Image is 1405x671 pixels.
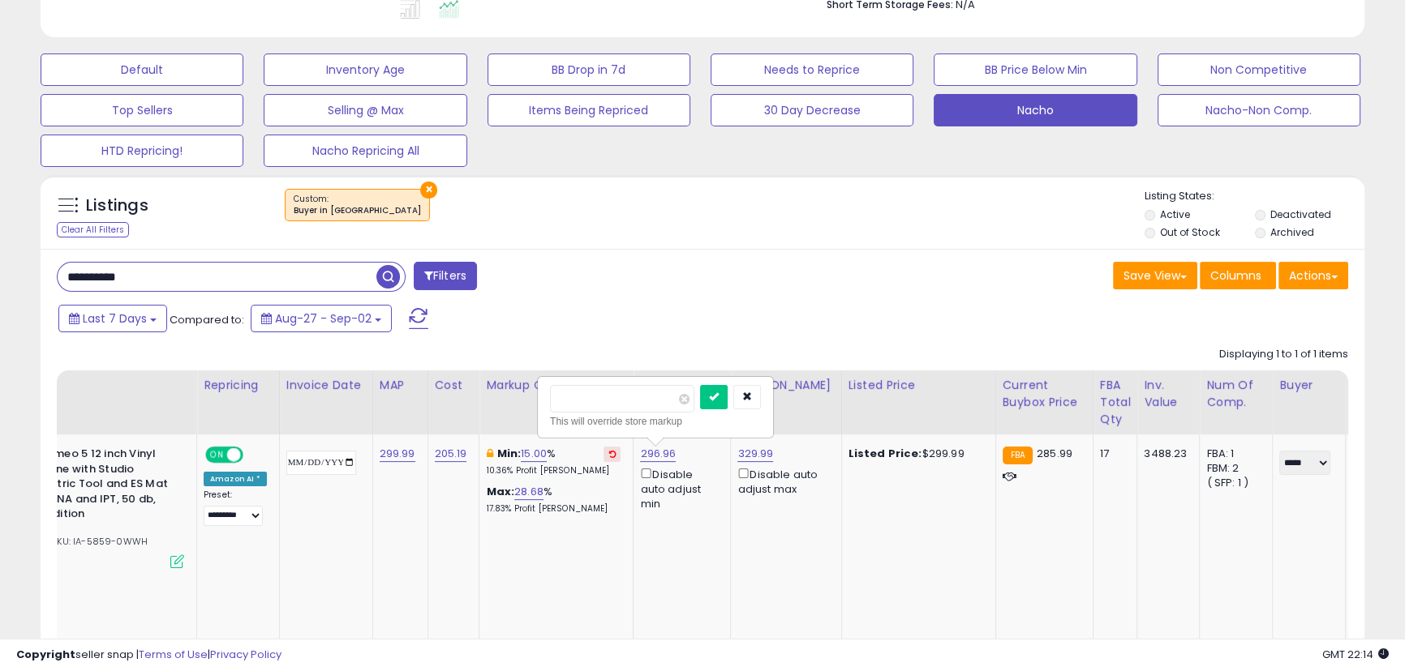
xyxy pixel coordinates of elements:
span: Aug-27 - Sep-02 [275,310,372,327]
a: 329.99 [737,446,773,462]
th: The percentage added to the cost of goods (COGS) that forms the calculator for Min & Max prices. [479,370,634,434]
div: Inv. value [1144,377,1192,411]
div: 3488.23 [1144,447,1187,461]
div: [PERSON_NAME] [737,377,834,394]
div: ( SFP: 1 ) [1206,476,1260,490]
div: Disable auto adjust max [737,465,828,497]
div: Listed Price [849,377,989,394]
div: $299.99 [849,447,983,461]
label: Out of Stock [1160,225,1219,239]
button: BB Drop in 7d [488,53,690,86]
button: × [420,182,437,199]
p: 17.83% Profit [PERSON_NAME] [486,503,621,515]
button: Non Competitive [1158,53,1360,86]
span: 2025-09-10 22:14 GMT [1322,647,1389,662]
th: CSV column name: cust_attr_3_Invoice Date [279,370,372,434]
small: FBA [1003,447,1033,464]
a: 28.68 [514,484,544,500]
a: 299.99 [380,446,415,462]
div: FBA: 1 [1206,447,1260,461]
a: 15.00 [521,446,547,462]
span: | SKU: IA-5859-0WWH [38,535,148,548]
button: Selling @ Max [264,94,466,126]
h5: Listings [86,194,148,217]
button: Columns [1200,262,1276,289]
a: Privacy Policy [210,647,281,662]
button: Top Sellers [41,94,243,126]
div: Repricing [204,377,273,394]
p: Listing States: [1145,189,1364,204]
p: 10.36% Profit [PERSON_NAME] [486,465,621,477]
a: Terms of Use [139,647,208,662]
label: Archived [1270,225,1314,239]
div: Displaying 1 to 1 of 1 items [1219,347,1348,362]
button: Needs to Reprice [711,53,913,86]
div: % [486,485,621,515]
div: % [486,447,621,477]
div: 17 [1100,447,1125,461]
button: Items Being Repriced [488,94,690,126]
div: Current Buybox Price [1003,377,1086,411]
button: Actions [1278,262,1348,289]
div: FBA Total Qty [1100,377,1131,428]
label: Active [1160,207,1190,221]
div: Disable auto adjust min [640,465,718,511]
button: Inventory Age [264,53,466,86]
span: ON [207,448,227,462]
div: Buyer [1279,377,1338,394]
button: Nacho [934,94,1136,126]
b: Listed Price: [849,446,922,461]
div: Amazon AI * [204,472,267,486]
div: FBM: 2 [1206,461,1260,476]
div: Markup on Cost [486,377,626,394]
button: Last 7 Days [58,305,167,332]
button: Nacho Repricing All [264,135,466,167]
i: This overrides the store level min markup for this listing [486,448,492,459]
b: Min: [497,446,522,461]
button: Save View [1113,262,1197,289]
i: Revert to store-level Min Markup [608,450,616,458]
div: MAP [380,377,421,394]
b: Max: [486,484,514,499]
button: BB Price Below Min [934,53,1136,86]
span: Columns [1210,267,1261,284]
button: Default [41,53,243,86]
div: Preset: [204,489,267,526]
span: Last 7 Days [83,310,147,327]
a: 205.19 [435,446,467,462]
button: HTD Repricing! [41,135,243,167]
button: 30 Day Decrease [711,94,913,126]
strong: Copyright [16,647,75,662]
label: Deactivated [1270,207,1331,221]
span: Custom: [294,193,421,217]
button: Filters [414,262,477,290]
button: Nacho-Non Comp. [1158,94,1360,126]
a: 296.96 [640,446,676,462]
div: Buyer in [GEOGRAPHIC_DATA] [294,205,421,216]
th: CSV column name: cust_attr_1_Buyer [1273,370,1346,434]
span: 285.99 [1037,446,1072,461]
div: Invoice Date [286,377,366,394]
div: This will override store markup [550,413,761,430]
div: Cost [435,377,473,394]
span: OFF [241,448,267,462]
div: Num of Comp. [1206,377,1265,411]
button: Aug-27 - Sep-02 [251,305,392,332]
div: Clear All Filters [57,222,129,237]
div: seller snap | | [16,647,281,663]
span: Compared to: [170,312,244,327]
